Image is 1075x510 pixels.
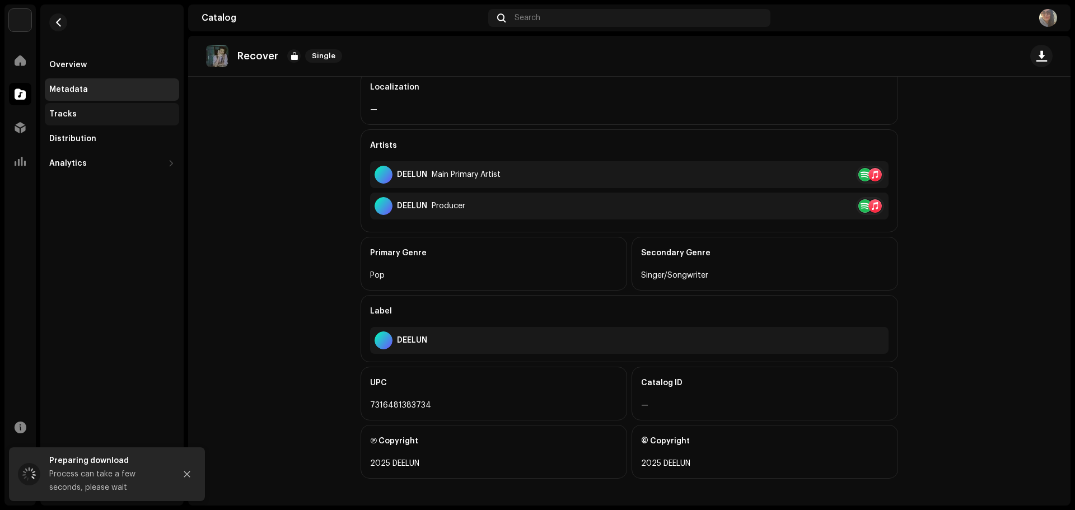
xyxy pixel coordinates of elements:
img: d50a7560-53f9-4701-bab8-639027a018bb [206,45,228,67]
div: Pop [370,269,618,282]
div: UPC [370,367,618,399]
div: Singer/Songwriter [641,269,889,282]
div: Metadata [49,85,88,94]
div: Artists [370,130,889,161]
div: — [641,399,889,412]
div: Overview [49,60,87,69]
span: Single [305,49,342,63]
p: Recover [237,50,278,62]
div: DEELUN [397,336,427,345]
div: Analytics [49,159,87,168]
div: 2025 DEELUN [370,457,618,470]
button: Close [176,463,198,485]
div: Preparing download [49,454,167,467]
div: Distribution [49,134,96,143]
img: 956a3341-334d-4b4b-9fc1-3286c3f72ed8 [1039,9,1057,27]
div: Catalog [202,13,484,22]
div: Primary Genre [370,237,618,269]
div: 7316481383734 [370,399,618,412]
div: Tracks [49,110,77,119]
div: Main Primary Artist [432,170,501,179]
div: Producer [432,202,465,210]
div: Secondary Genre [641,237,889,269]
div: Ⓟ Copyright [370,425,618,457]
re-m-nav-item: Metadata [45,78,179,101]
div: Label [370,296,889,327]
div: © Copyright [641,425,889,457]
div: — [370,103,889,116]
div: Catalog ID [641,367,889,399]
div: DEELUN [397,202,427,210]
div: DEELUN [397,170,427,179]
div: 2025 DEELUN [641,457,889,470]
re-m-nav-item: Overview [45,54,179,76]
div: Localization [370,72,889,103]
re-m-nav-item: Distribution [45,128,179,150]
re-m-nav-item: Tracks [45,103,179,125]
re-m-nav-dropdown: Analytics [45,152,179,175]
span: Search [515,13,540,22]
img: 34f81ff7-2202-4073-8c5d-62963ce809f3 [9,9,31,31]
div: Process can take a few seconds, please wait [49,467,167,494]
